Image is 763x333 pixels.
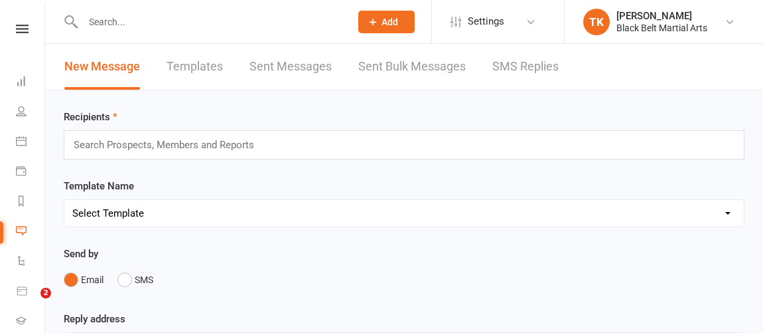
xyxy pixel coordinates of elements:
a: Sent Bulk Messages [358,44,466,90]
iframe: Intercom live chat [13,288,45,320]
a: Payments [16,158,46,187]
div: Black Belt Martial Arts [616,22,707,34]
a: Dashboard [16,68,46,98]
input: Search... [79,13,341,31]
a: Templates [167,44,223,90]
span: Settings [468,7,504,37]
span: 2 [40,288,51,298]
label: Send by [64,246,98,262]
div: TK [583,9,610,35]
a: Reports [16,187,46,217]
a: People [16,98,46,128]
a: Sent Messages [249,44,332,90]
label: Reply address [64,311,125,327]
div: [PERSON_NAME] [616,10,707,22]
button: Add [358,11,415,33]
a: New Message [64,44,140,90]
span: Add [381,17,398,27]
a: SMS Replies [492,44,559,90]
button: SMS [117,267,153,292]
a: Product Sales [16,277,46,307]
label: Template Name [64,178,134,194]
label: Recipients [64,109,117,125]
button: Email [64,267,104,292]
a: Calendar [16,128,46,158]
input: Search Prospects, Members and Reports [72,136,267,154]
